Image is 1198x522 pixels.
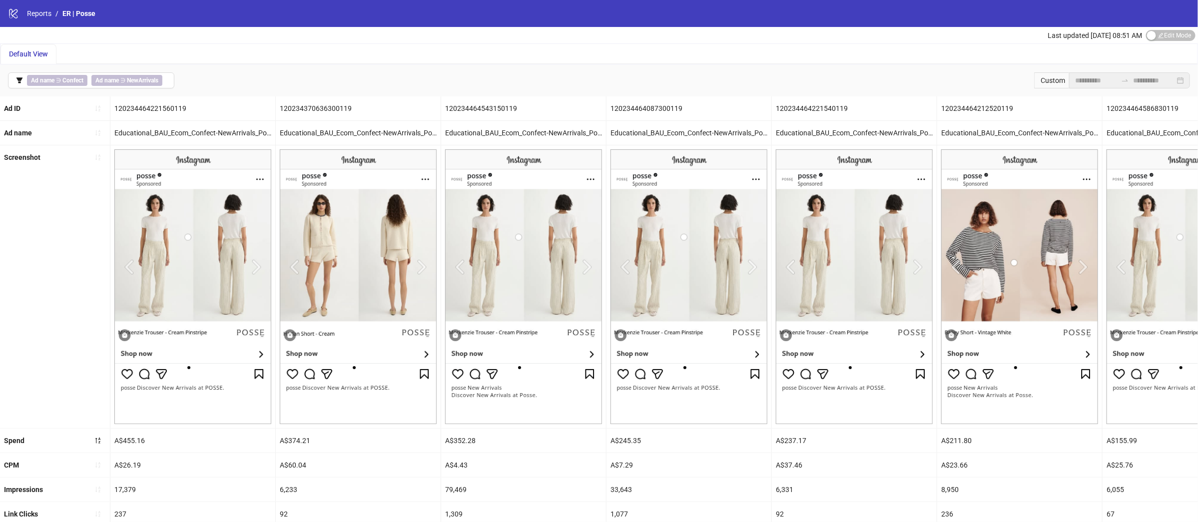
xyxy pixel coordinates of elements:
img: Screenshot 120234370636300119 [280,149,437,424]
div: A$26.19 [110,453,275,477]
span: sort-ascending [94,154,101,161]
img: Screenshot 120234464221560119 [114,149,271,424]
span: Default View [9,50,48,58]
b: Spend [4,437,24,445]
button: Ad name ∋ ConfectAd name ∋ NewArrivals [8,72,174,88]
img: Screenshot 120234464212520119 [941,149,1098,424]
div: A$374.21 [276,429,441,453]
b: NewArrivals [127,77,158,84]
div: 120234464221540119 [772,96,937,120]
span: to [1121,76,1129,84]
div: 8,950 [937,478,1102,502]
b: Link Clicks [4,510,38,518]
span: sort-ascending [94,105,101,112]
b: Impressions [4,486,43,494]
div: 17,379 [110,478,275,502]
span: sort-ascending [94,486,101,493]
div: Educational_BAU_Ecom_Confect-NewArrivals_Polished_Image_20250725_AU [606,121,771,145]
b: Ad name [31,77,54,84]
span: Last updated [DATE] 08:51 AM [1048,31,1142,39]
b: CPM [4,461,19,469]
span: ER | Posse [62,9,95,17]
div: A$352.28 [441,429,606,453]
div: 120234464087300119 [606,96,771,120]
img: Screenshot 120234464221540119 [776,149,933,424]
div: 79,469 [441,478,606,502]
span: sort-descending [94,437,101,444]
span: sort-ascending [94,462,101,469]
a: Reports [25,8,53,19]
span: filter [16,77,23,84]
div: 120234464221560119 [110,96,275,120]
span: sort-ascending [94,511,101,518]
div: Educational_BAU_Ecom_Confect-NewArrivals_Polished_Image_20250725_AU [937,121,1102,145]
div: 6,331 [772,478,937,502]
div: A$211.80 [937,429,1102,453]
div: A$37.46 [772,453,937,477]
div: A$4.43 [441,453,606,477]
div: A$60.04 [276,453,441,477]
span: swap-right [1121,76,1129,84]
div: A$455.16 [110,429,275,453]
div: 33,643 [606,478,771,502]
span: sort-ascending [94,129,101,136]
div: 120234464212520119 [937,96,1102,120]
div: Educational_BAU_Ecom_Confect-NewArrivals_Polished_Image_20250725_AU [110,121,275,145]
b: Ad name [95,77,119,84]
div: A$7.29 [606,453,771,477]
b: Confect [62,77,83,84]
div: Educational_BAU_Ecom_Confect-NewArrivals_Polished_Image_20250725_AU [441,121,606,145]
div: 6,233 [276,478,441,502]
div: 120234464543150119 [441,96,606,120]
b: Ad name [4,129,32,137]
b: Ad ID [4,104,20,112]
span: ∋ [91,75,162,86]
div: Educational_BAU_Ecom_Confect-NewArrivals_Polished_Image_20250725_US [276,121,441,145]
span: ∋ [27,75,87,86]
li: / [55,8,58,19]
div: Custom [1034,72,1069,88]
div: A$245.35 [606,429,771,453]
img: Screenshot 120234464543150119 [445,149,602,424]
div: 120234370636300119 [276,96,441,120]
img: Screenshot 120234464087300119 [610,149,767,424]
b: Screenshot [4,153,40,161]
div: A$23.66 [937,453,1102,477]
div: A$237.17 [772,429,937,453]
div: Educational_BAU_Ecom_Confect-NewArrivals_Polished_Image_20250725_AU [772,121,937,145]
